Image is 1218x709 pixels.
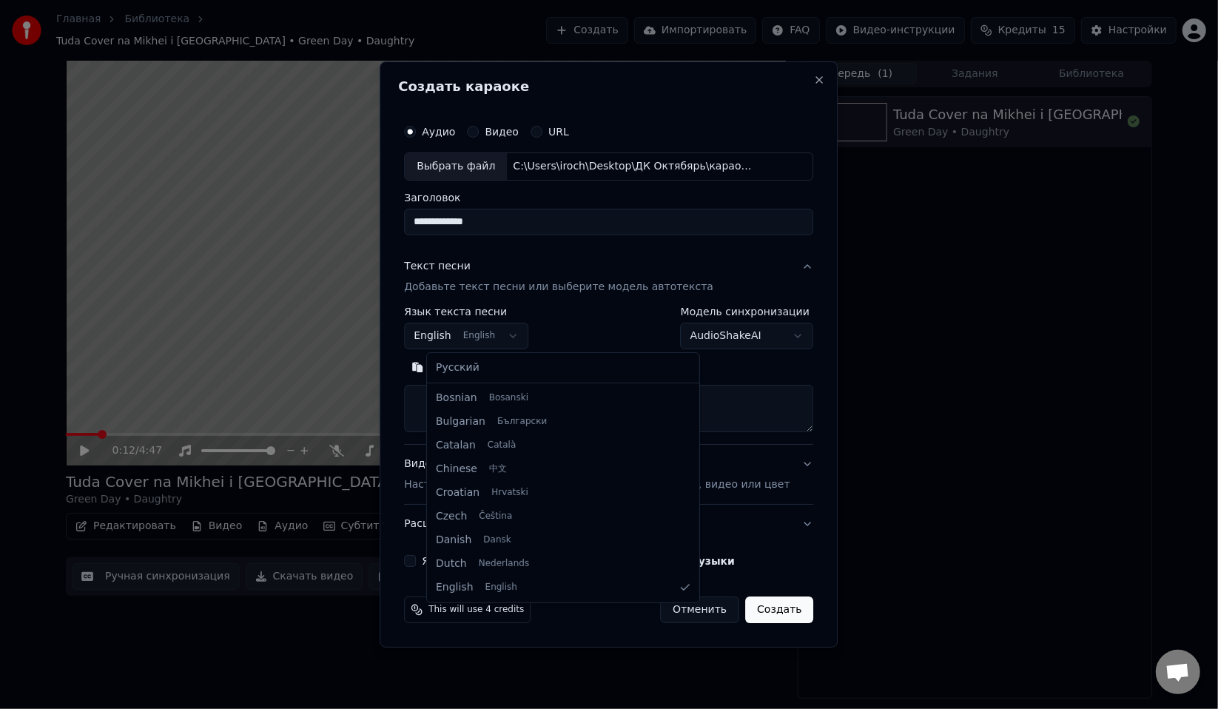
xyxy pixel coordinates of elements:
span: Bosanski [489,392,528,404]
span: Català [488,440,516,451]
span: 中文 [489,463,507,475]
span: Dansk [483,534,511,546]
span: Danish [436,533,471,548]
span: Croatian [436,485,480,500]
span: Chinese [436,462,477,477]
span: English [485,582,517,594]
span: Catalan [436,438,476,453]
span: Nederlands [479,558,529,570]
span: Czech [436,509,467,524]
span: Dutch [436,557,467,571]
span: Hrvatski [491,487,528,499]
span: English [436,580,474,595]
span: Bosnian [436,391,477,406]
span: Български [497,416,547,428]
span: Bulgarian [436,414,485,429]
span: Русский [436,360,480,375]
span: Čeština [479,511,512,522]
